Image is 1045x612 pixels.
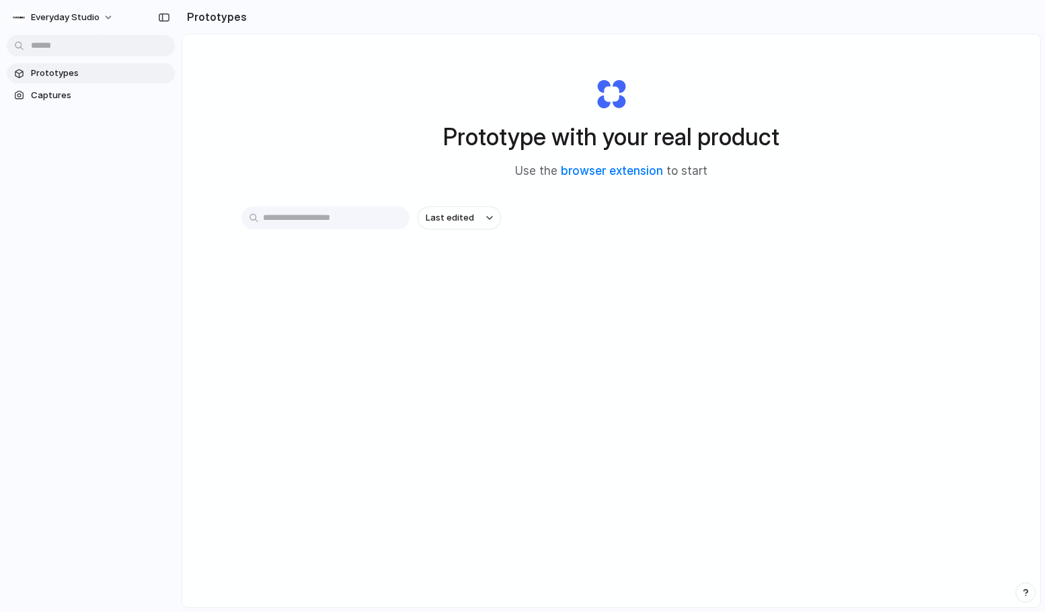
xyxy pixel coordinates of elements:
[515,163,707,180] span: Use the to start
[418,206,501,229] button: Last edited
[7,63,175,83] a: Prototypes
[31,89,169,102] span: Captures
[182,9,247,25] h2: Prototypes
[31,67,169,80] span: Prototypes
[561,164,663,178] a: browser extension
[7,7,120,28] button: everyday studio
[443,119,779,155] h1: Prototype with your real product
[31,11,100,24] span: everyday studio
[7,85,175,106] a: Captures
[426,211,474,225] span: Last edited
